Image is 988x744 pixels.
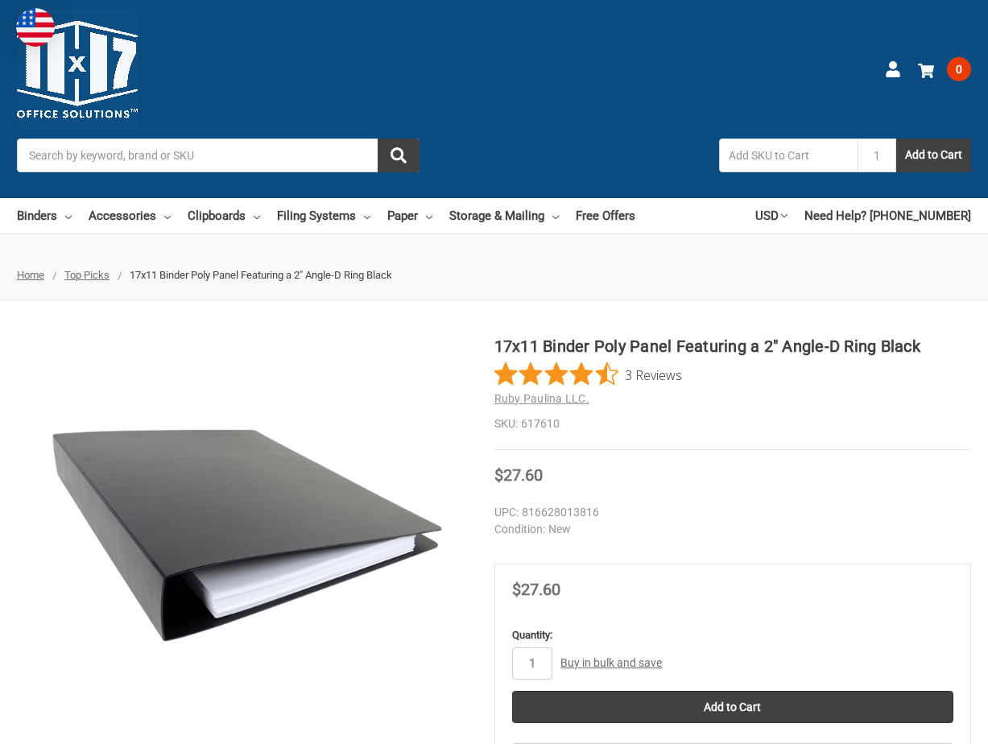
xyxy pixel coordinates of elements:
[277,198,370,234] a: Filing Systems
[46,334,449,737] img: 17x11 Binder Poly Panel Featuring a 2" Angle-D Ring Black
[512,691,954,723] input: Add to Cart
[494,504,519,521] dt: UPC:
[188,198,260,234] a: Clipboards
[918,48,971,90] a: 0
[494,504,972,521] dd: 816628013816
[494,415,518,432] dt: SKU:
[130,269,392,281] span: 17x11 Binder Poly Panel Featuring a 2" Angle-D Ring Black
[17,269,44,281] a: Home
[947,57,971,81] span: 0
[16,8,55,47] img: duty and tax information for United States
[512,580,560,599] span: $27.60
[64,269,110,281] a: Top Picks
[494,465,543,485] span: $27.60
[719,138,858,172] input: Add SKU to Cart
[512,627,954,643] label: Quantity:
[494,521,972,538] dd: New
[494,392,589,405] a: Ruby Paulina LLC.
[576,198,635,234] a: Free Offers
[755,198,788,234] a: USD
[494,521,545,538] dt: Condition:
[494,415,972,432] dd: 617610
[17,138,420,172] input: Search by keyword, brand or SKU
[494,362,682,386] button: Rated 4.3 out of 5 stars from 3 reviews. Jump to reviews.
[896,138,971,172] button: Add to Cart
[625,362,682,386] span: 3 Reviews
[494,334,972,358] h1: 17x11 Binder Poly Panel Featuring a 2" Angle-D Ring Black
[560,656,662,669] a: Buy in bulk and save
[89,198,171,234] a: Accessories
[804,198,971,234] a: Need Help? [PHONE_NUMBER]
[17,198,72,234] a: Binders
[17,9,138,130] img: 11x17.com
[449,198,559,234] a: Storage & Mailing
[387,198,432,234] a: Paper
